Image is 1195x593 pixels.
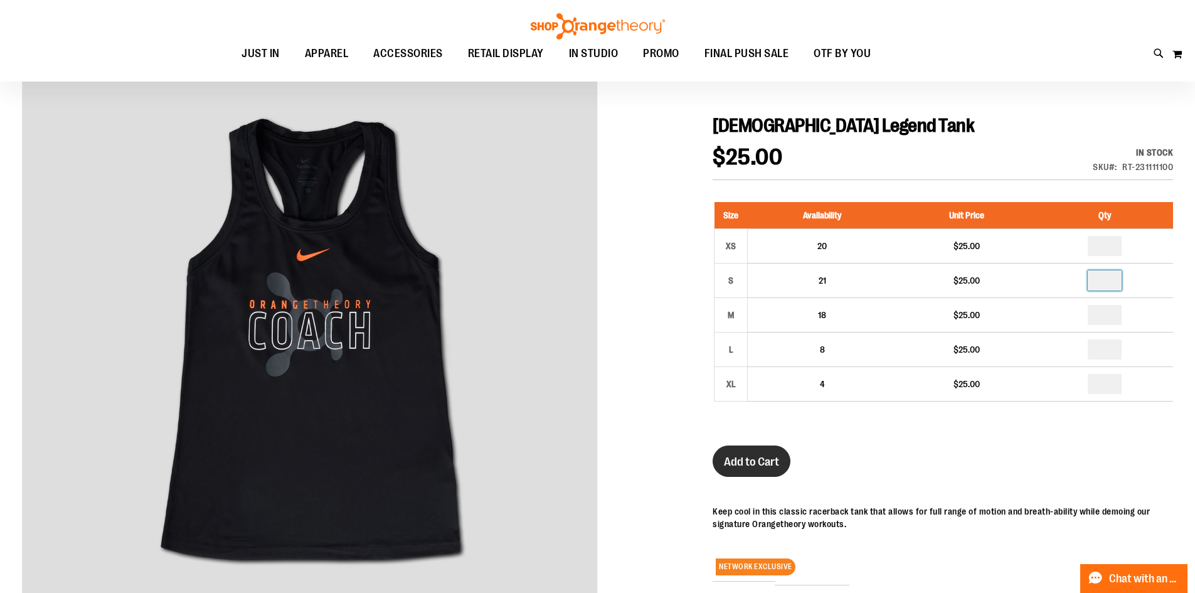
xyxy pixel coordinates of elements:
[903,240,1030,252] div: $25.00
[721,340,740,359] div: L
[229,40,292,68] a: JUST IN
[721,375,740,393] div: XL
[1080,564,1188,593] button: Chat with an Expert
[292,40,361,68] a: APPAREL
[305,40,349,68] span: APPAREL
[714,202,748,229] th: Size
[903,274,1030,287] div: $25.00
[455,40,556,68] a: RETAIL DISPLAY
[713,446,790,477] button: Add to Cart
[801,40,883,68] a: OTF BY YOU
[819,275,826,286] span: 21
[569,40,619,68] span: IN STUDIO
[692,40,802,68] a: FINAL PUSH SALE
[721,271,740,290] div: S
[713,144,782,170] span: $25.00
[721,237,740,255] div: XS
[1037,202,1173,229] th: Qty
[814,40,871,68] span: OTF BY YOU
[713,115,974,136] span: [DEMOGRAPHIC_DATA] Legend Tank
[529,13,667,40] img: Shop Orangetheory
[820,345,825,355] span: 8
[713,505,1173,530] p: Keep cool in this classic racerback tank that allows for full range of motion and breath-ability ...
[361,40,455,68] a: ACCESSORIES
[704,40,789,68] span: FINAL PUSH SALE
[373,40,443,68] span: ACCESSORIES
[721,306,740,324] div: M
[630,40,692,68] a: PROMO
[724,455,779,469] span: Add to Cart
[716,558,795,575] span: NETWORK EXCLUSIVE
[896,202,1036,229] th: Unit Price
[903,378,1030,390] div: $25.00
[903,309,1030,321] div: $25.00
[1093,146,1173,159] div: Availability
[1122,161,1173,173] div: RT-231111100
[748,202,897,229] th: Availability
[242,40,280,68] span: JUST IN
[817,241,827,251] span: 20
[643,40,679,68] span: PROMO
[556,40,631,68] a: IN STUDIO
[1093,146,1173,159] div: In stock
[820,379,825,389] span: 4
[818,310,826,320] span: 18
[903,343,1030,356] div: $25.00
[1109,573,1180,585] span: Chat with an Expert
[1093,162,1117,172] strong: SKU
[468,40,544,68] span: RETAIL DISPLAY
